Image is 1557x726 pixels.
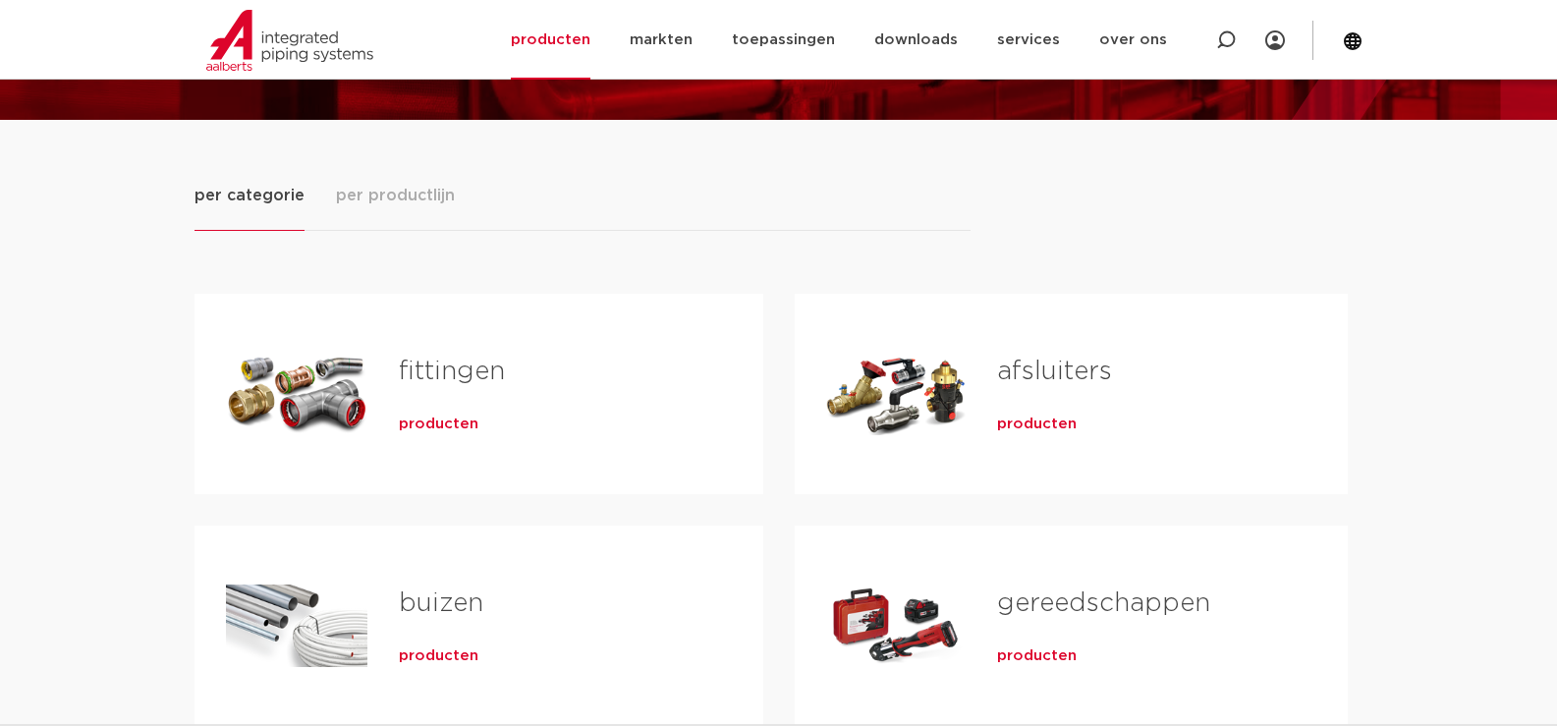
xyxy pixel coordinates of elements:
a: producten [997,646,1077,666]
span: per categorie [195,184,305,207]
a: gereedschappen [997,590,1210,616]
a: producten [997,415,1077,434]
a: producten [399,646,478,666]
span: per productlijn [336,184,455,207]
a: fittingen [399,359,505,384]
a: producten [399,415,478,434]
a: afsluiters [997,359,1112,384]
a: buizen [399,590,483,616]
